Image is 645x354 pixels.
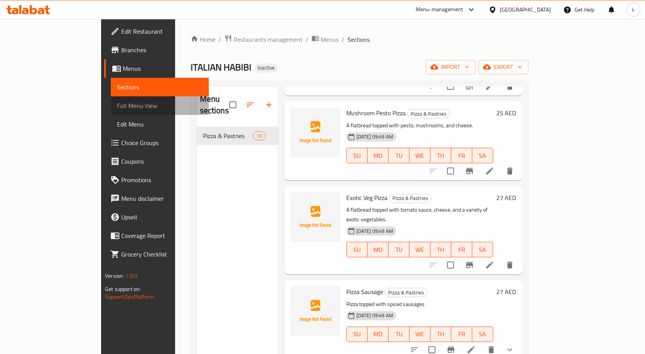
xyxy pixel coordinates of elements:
[121,175,203,185] span: Promotions
[350,244,365,255] span: SU
[430,327,451,342] button: TH
[291,108,340,157] img: Mushroom Pesto Pizza
[413,244,427,255] span: WE
[485,166,494,176] a: Edit menu item
[255,65,278,71] span: Inactive
[501,162,519,180] button: delete
[104,22,209,41] a: Edit Restaurant
[485,62,522,72] span: export
[368,148,389,163] button: MO
[433,328,448,340] span: TH
[191,58,251,76] span: ITALIAN HABIBI
[475,150,490,161] span: SA
[353,312,396,319] span: [DATE] 09:49 AM
[191,34,528,44] nav: breadcrumb
[255,63,278,73] div: Inactive
[241,96,260,114] span: Sort sections
[225,97,241,113] span: Select all sections
[111,115,209,133] a: Edit Menu
[389,148,409,163] button: TU
[392,150,406,161] span: TU
[426,60,475,74] button: import
[125,271,137,281] span: 1.0.0
[346,121,493,130] p: A flatbread topped with pesto, mushrooms, and cheese.
[104,208,209,226] a: Upsell
[121,212,203,222] span: Upsell
[350,328,365,340] span: SU
[416,5,463,14] div: Menu-management
[253,132,265,140] span: 13
[346,107,406,119] span: Mushroom Pesto Pizza
[306,35,308,44] li: /
[475,244,490,255] span: SA
[203,131,253,140] span: Pizza & Pastries
[451,148,472,163] button: FR
[346,299,493,309] p: Pizza topped with spiced sausages
[500,5,551,14] div: [GEOGRAPHIC_DATA]
[104,59,209,78] a: Menus
[311,34,339,44] a: Menus
[460,256,479,274] button: Branch-specific-item
[442,163,459,179] span: Select to update
[104,41,209,59] a: Branches
[442,257,459,273] span: Select to update
[234,35,303,44] span: Restaurants management
[346,286,383,298] span: Pizza Sausage
[105,271,124,281] span: Version:
[385,288,427,297] div: Pizza & Pastries
[105,292,154,302] a: Support.OpsPlatform
[485,260,494,270] a: Edit menu item
[117,101,203,110] span: Full Menu View
[123,64,203,73] span: Menus
[442,78,459,94] span: Select to update
[342,35,344,44] li: /
[350,150,365,161] span: SU
[121,27,203,36] span: Edit Restaurant
[454,244,469,255] span: FR
[117,82,203,92] span: Sections
[392,244,406,255] span: TU
[430,242,451,257] button: TH
[407,109,450,118] div: Pizza & Pastries
[253,131,265,140] div: items
[371,150,385,161] span: MO
[496,108,516,118] h6: 25 AED
[104,245,209,263] a: Grocery Checklist
[321,35,339,44] span: Menus
[121,45,203,55] span: Branches
[104,189,209,208] a: Menu disclaimer
[392,328,406,340] span: TU
[496,286,516,297] h6: 27 AED
[346,192,387,204] span: Exotic Veg Pizza
[346,205,493,224] p: A flatbread topped with tomato sauce, cheese, and a variety of exotic vegetables.
[408,109,449,118] span: Pizza & Pastries
[104,226,209,245] a: Coverage Report
[485,82,494,91] a: Edit menu item
[454,328,469,340] span: FR
[371,328,385,340] span: MO
[291,192,340,242] img: Exotic Veg Pizza
[346,327,368,342] button: SU
[433,150,448,161] span: TH
[346,148,368,163] button: SU
[454,150,469,161] span: FR
[501,256,519,274] button: delete
[346,242,368,257] button: SU
[632,5,635,14] span: k
[472,148,493,163] button: SA
[121,138,203,147] span: Choice Groups
[121,157,203,166] span: Coupons
[224,34,303,44] a: Restaurants management
[121,194,203,203] span: Menu disclaimer
[432,62,469,72] span: import
[371,244,385,255] span: MO
[353,133,396,140] span: [DATE] 09:49 AM
[218,35,221,44] li: /
[389,194,431,203] span: Pizza & Pastries
[409,242,430,257] button: WE
[368,242,389,257] button: MO
[389,242,409,257] button: TU
[121,250,203,259] span: Grocery Checklist
[347,35,370,44] span: Sections
[501,77,519,96] button: delete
